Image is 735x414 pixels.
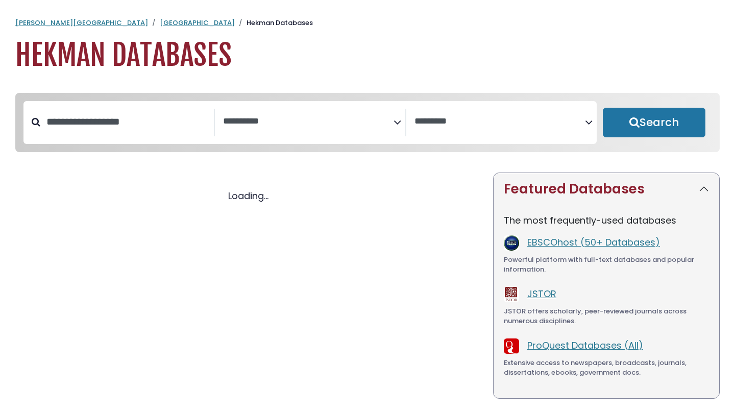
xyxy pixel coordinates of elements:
[527,236,660,249] a: EBSCOhost (50+ Databases)
[40,113,214,130] input: Search database by title or keyword
[527,339,643,352] a: ProQuest Databases (All)
[414,116,585,127] textarea: Search
[15,18,720,28] nav: breadcrumb
[15,189,481,203] div: Loading...
[160,18,235,28] a: [GEOGRAPHIC_DATA]
[223,116,394,127] textarea: Search
[15,38,720,72] h1: Hekman Databases
[603,108,705,137] button: Submit for Search Results
[15,18,148,28] a: [PERSON_NAME][GEOGRAPHIC_DATA]
[527,287,556,300] a: JSTOR
[235,18,313,28] li: Hekman Databases
[504,306,709,326] div: JSTOR offers scholarly, peer-reviewed journals across numerous disciplines.
[494,173,719,205] button: Featured Databases
[15,93,720,152] nav: Search filters
[504,255,709,275] div: Powerful platform with full-text databases and popular information.
[504,358,709,378] div: Extensive access to newspapers, broadcasts, journals, dissertations, ebooks, government docs.
[504,213,709,227] p: The most frequently-used databases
